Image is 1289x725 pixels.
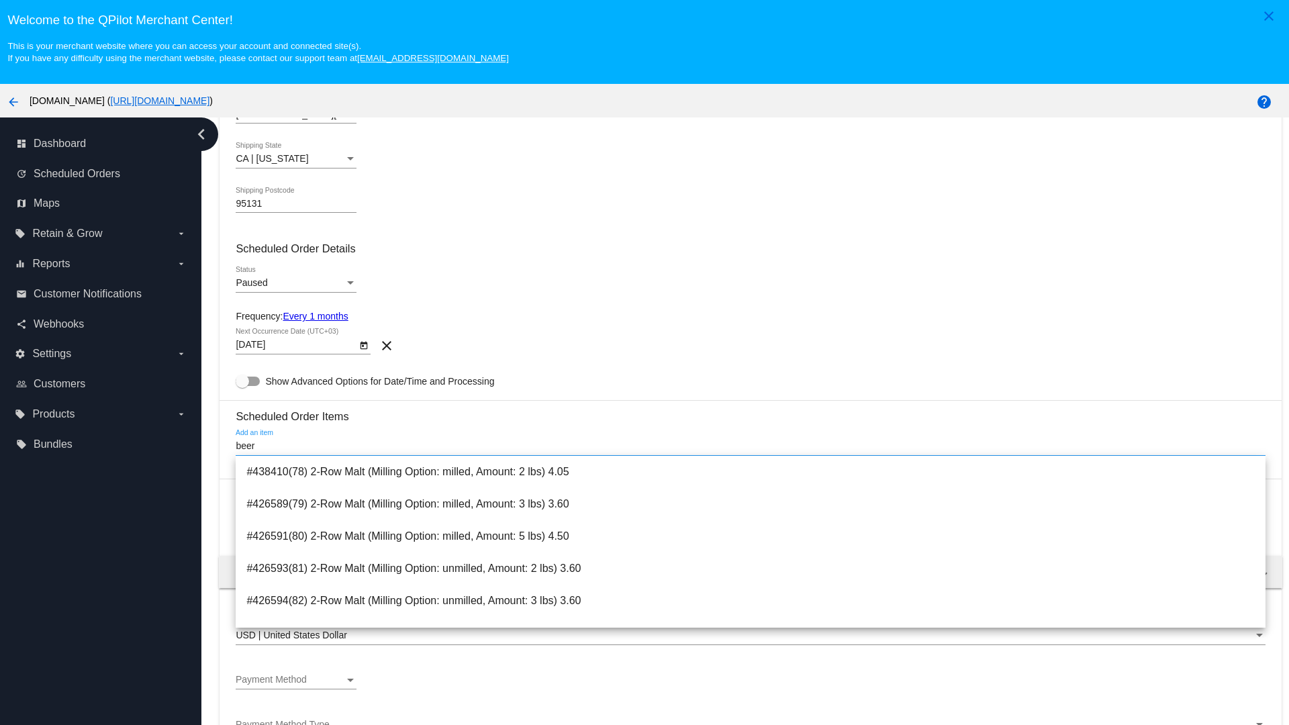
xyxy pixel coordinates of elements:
[32,408,75,420] span: Products
[236,199,356,209] input: Shipping Postcode
[34,138,86,150] span: Dashboard
[1261,8,1277,24] mat-icon: close
[236,277,267,288] span: Paused
[236,675,356,685] mat-select: Payment Method
[265,375,494,388] span: Show Advanced Options for Date/Time and Processing
[32,228,102,240] span: Retain & Grow
[246,456,1254,488] span: #438410(78) 2-Row Malt (Milling Option: milled, Amount: 2 lbs) 4.05
[1256,94,1272,110] mat-icon: help
[16,193,187,214] a: map Maps
[246,520,1254,552] span: #426591(80) 2-Row Malt (Milling Option: milled, Amount: 5 lbs) 4.50
[34,318,84,330] span: Webhooks
[176,409,187,420] i: arrow_drop_down
[236,630,1265,641] mat-select: Currency
[30,95,213,106] span: [DOMAIN_NAME] ( )
[16,319,27,330] i: share
[176,258,187,269] i: arrow_drop_down
[16,198,27,209] i: map
[236,242,1265,255] h3: Scheduled Order Details
[356,338,371,352] button: Open calendar
[34,168,120,180] span: Scheduled Orders
[16,379,27,389] i: people_outline
[16,289,27,299] i: email
[176,348,187,359] i: arrow_drop_down
[34,197,60,209] span: Maps
[236,400,1265,423] h3: Scheduled Order Items
[15,348,26,359] i: settings
[283,311,348,322] a: Every 1 months
[236,674,307,685] span: Payment Method
[236,340,356,350] input: Next Occurrence Date (UTC+03)
[7,13,1281,28] h3: Welcome to the QPilot Merchant Center!
[16,168,27,179] i: update
[191,124,212,145] i: chevron_left
[246,585,1254,617] span: #426594(82) 2-Row Malt (Milling Option: unmilled, Amount: 3 lbs) 3.60
[357,53,509,63] a: [EMAIL_ADDRESS][DOMAIN_NAME]
[15,409,26,420] i: local_offer
[34,288,142,300] span: Customer Notifications
[16,283,187,305] a: email Customer Notifications
[16,439,27,450] i: local_offer
[219,556,1282,588] mat-expansion-panel-header: Order total 0.00
[236,154,356,164] mat-select: Shipping State
[16,133,187,154] a: dashboard Dashboard
[32,348,71,360] span: Settings
[34,378,85,390] span: Customers
[176,228,187,239] i: arrow_drop_down
[15,258,26,269] i: equalizer
[5,94,21,110] mat-icon: arrow_back
[235,567,287,578] span: Order total
[110,95,209,106] a: [URL][DOMAIN_NAME]
[32,258,70,270] span: Reports
[16,434,187,455] a: local_offer Bundles
[236,311,1265,322] div: Frequency:
[16,163,187,185] a: update Scheduled Orders
[16,313,187,335] a: share Webhooks
[7,41,508,63] small: This is your merchant website where you can access your account and connected site(s). If you hav...
[379,338,395,354] mat-icon: clear
[15,228,26,239] i: local_offer
[246,552,1254,585] span: #426593(81) 2-Row Malt (Milling Option: unmilled, Amount: 2 lbs) 3.60
[34,438,73,450] span: Bundles
[236,441,1265,452] input: Add an item
[236,630,346,640] span: USD | United States Dollar
[16,138,27,149] i: dashboard
[246,488,1254,520] span: #426589(79) 2-Row Malt (Milling Option: milled, Amount: 3 lbs) 3.60
[236,153,308,164] span: CA | [US_STATE]
[16,373,187,395] a: people_outline Customers
[246,617,1254,649] span: #438411(83) 2-Row Malt (Milling Option: unmilled, Amount: 5 lbs) 4.50
[236,278,356,289] mat-select: Status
